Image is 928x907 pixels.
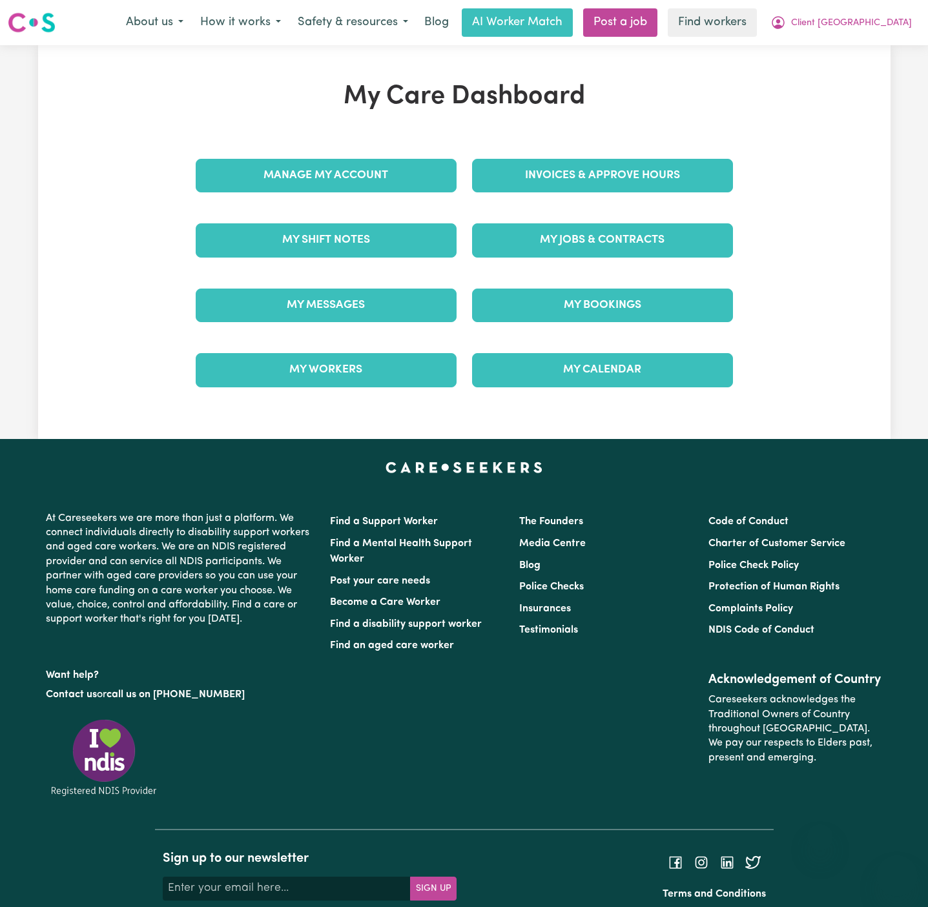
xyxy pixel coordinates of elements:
[330,597,440,607] a: Become a Care Worker
[330,576,430,586] a: Post your care needs
[745,857,761,867] a: Follow Careseekers on Twitter
[708,672,882,688] h2: Acknowledgement of Country
[519,625,578,635] a: Testimonials
[196,353,457,387] a: My Workers
[8,8,56,37] a: Careseekers logo
[708,538,845,549] a: Charter of Customer Service
[196,159,457,192] a: Manage My Account
[8,11,56,34] img: Careseekers logo
[386,462,542,473] a: Careseekers home page
[330,640,454,651] a: Find an aged care worker
[876,855,918,897] iframe: Button to launch messaging window
[163,877,411,900] input: Enter your email here...
[708,604,793,614] a: Complaints Policy
[708,516,789,527] a: Code of Conduct
[330,516,438,527] a: Find a Support Worker
[708,560,799,571] a: Police Check Policy
[462,8,573,37] a: AI Worker Match
[46,689,97,700] a: Contact us
[46,663,314,682] p: Want help?
[708,582,840,592] a: Protection of Human Rights
[196,289,457,322] a: My Messages
[330,538,472,564] a: Find a Mental Health Support Worker
[107,689,245,700] a: call us on [PHONE_NUMBER]
[118,9,192,36] button: About us
[719,857,735,867] a: Follow Careseekers on LinkedIn
[762,9,920,36] button: My Account
[519,604,571,614] a: Insurances
[188,81,741,112] h1: My Care Dashboard
[519,538,586,549] a: Media Centre
[46,717,162,798] img: Registered NDIS provider
[694,857,709,867] a: Follow Careseekers on Instagram
[196,223,457,257] a: My Shift Notes
[519,516,583,527] a: The Founders
[46,506,314,632] p: At Careseekers we are more than just a platform. We connect individuals directly to disability su...
[668,857,683,867] a: Follow Careseekers on Facebook
[410,877,457,900] button: Subscribe
[791,16,912,30] span: Client [GEOGRAPHIC_DATA]
[668,8,757,37] a: Find workers
[472,159,733,192] a: Invoices & Approve Hours
[330,619,482,629] a: Find a disability support worker
[519,560,541,571] a: Blog
[583,8,657,37] a: Post a job
[708,625,814,635] a: NDIS Code of Conduct
[807,824,833,850] iframe: Close message
[192,9,289,36] button: How it works
[417,8,457,37] a: Blog
[289,9,417,36] button: Safety & resources
[472,353,733,387] a: My Calendar
[663,889,766,899] a: Terms and Conditions
[46,682,314,707] p: or
[708,688,882,770] p: Careseekers acknowledges the Traditional Owners of Country throughout [GEOGRAPHIC_DATA]. We pay o...
[472,289,733,322] a: My Bookings
[163,851,457,866] h2: Sign up to our newsletter
[519,582,584,592] a: Police Checks
[472,223,733,257] a: My Jobs & Contracts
